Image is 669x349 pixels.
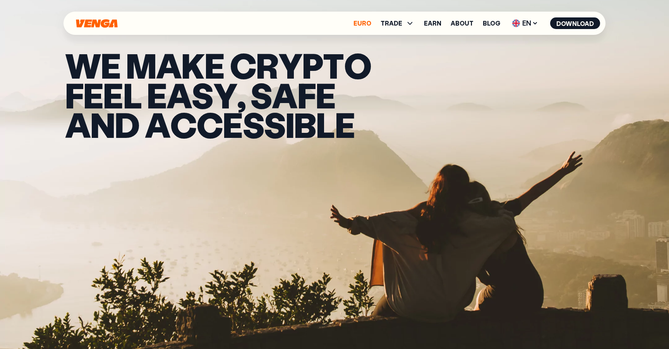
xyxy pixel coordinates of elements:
[230,50,256,80] span: c
[302,50,323,80] span: p
[353,20,371,26] a: Euro
[147,80,166,110] span: e
[294,110,316,139] span: b
[101,50,120,80] span: e
[335,110,355,139] span: e
[103,80,123,110] span: e
[213,80,237,110] span: y
[424,20,441,26] a: Earn
[550,17,600,29] button: Download
[65,80,83,110] span: f
[237,80,245,110] span: ,
[483,20,500,26] a: Blog
[381,20,402,26] span: TRADE
[250,80,272,110] span: s
[65,50,101,80] span: W
[285,110,294,139] span: i
[256,50,278,80] span: r
[166,80,192,110] span: a
[272,80,297,110] span: a
[192,80,213,110] span: s
[223,110,242,139] span: e
[264,110,285,139] span: s
[90,110,115,139] span: n
[512,19,520,27] img: flag-uk
[115,110,139,139] span: d
[170,110,196,139] span: c
[509,17,541,29] span: EN
[451,20,473,26] a: About
[126,50,156,80] span: m
[381,19,415,28] span: TRADE
[278,50,302,80] span: y
[156,50,181,80] span: a
[123,80,142,110] span: l
[196,110,223,139] span: c
[83,80,103,110] span: e
[323,50,343,80] span: t
[316,80,335,110] span: e
[181,50,204,80] span: k
[145,110,170,139] span: a
[316,110,334,139] span: l
[344,50,371,80] span: o
[204,50,224,80] span: e
[297,80,316,110] span: f
[243,110,264,139] span: s
[75,19,118,28] svg: Home
[65,110,90,139] span: a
